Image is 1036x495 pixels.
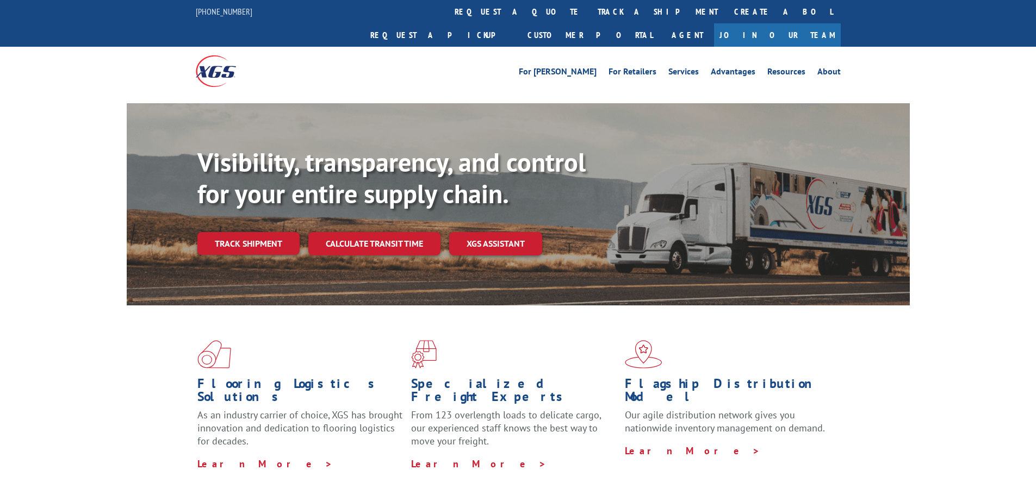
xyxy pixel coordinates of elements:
h1: Flooring Logistics Solutions [197,377,403,409]
a: XGS ASSISTANT [449,232,542,255]
a: Learn More > [411,458,547,470]
h1: Specialized Freight Experts [411,377,617,409]
img: xgs-icon-total-supply-chain-intelligence-red [197,340,231,368]
a: Calculate transit time [308,232,441,255]
b: Visibility, transparency, and control for your entire supply chain. [197,145,586,210]
a: Customer Portal [519,23,661,47]
a: Agent [661,23,714,47]
span: Our agile distribution network gives you nationwide inventory management on demand. [625,409,825,434]
a: Track shipment [197,232,300,255]
a: Join Our Team [714,23,841,47]
img: xgs-icon-focused-on-flooring-red [411,340,437,368]
img: xgs-icon-flagship-distribution-model-red [625,340,662,368]
a: For [PERSON_NAME] [519,67,597,79]
h1: Flagship Distribution Model [625,377,830,409]
a: Request a pickup [362,23,519,47]
a: Services [668,67,699,79]
a: Resources [767,67,805,79]
p: From 123 overlength loads to delicate cargo, our experienced staff knows the best way to move you... [411,409,617,457]
span: As an industry carrier of choice, XGS has brought innovation and dedication to flooring logistics... [197,409,402,447]
a: About [817,67,841,79]
a: For Retailers [609,67,656,79]
a: [PHONE_NUMBER] [196,6,252,17]
a: Learn More > [197,458,333,470]
a: Advantages [711,67,755,79]
a: Learn More > [625,444,760,457]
